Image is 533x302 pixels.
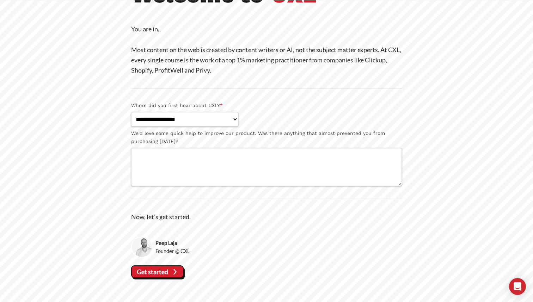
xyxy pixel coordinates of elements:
[131,265,184,278] vaadin-button: Get started
[131,129,402,146] label: We'd love some quick help to improve our product. Was there anything that almost prevented you fr...
[131,24,402,75] p: You are in. Most content on the web is created by content writers or AI, not the subject matter e...
[131,101,402,110] label: Where did you first hear about CXL?
[155,239,190,247] strong: Peep Laja
[131,236,153,258] img: Peep Laja, Founder @ CXL
[155,247,190,255] span: Founder @ CXL
[509,278,526,295] div: Open Intercom Messenger
[131,212,402,222] p: Now, let's get started.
